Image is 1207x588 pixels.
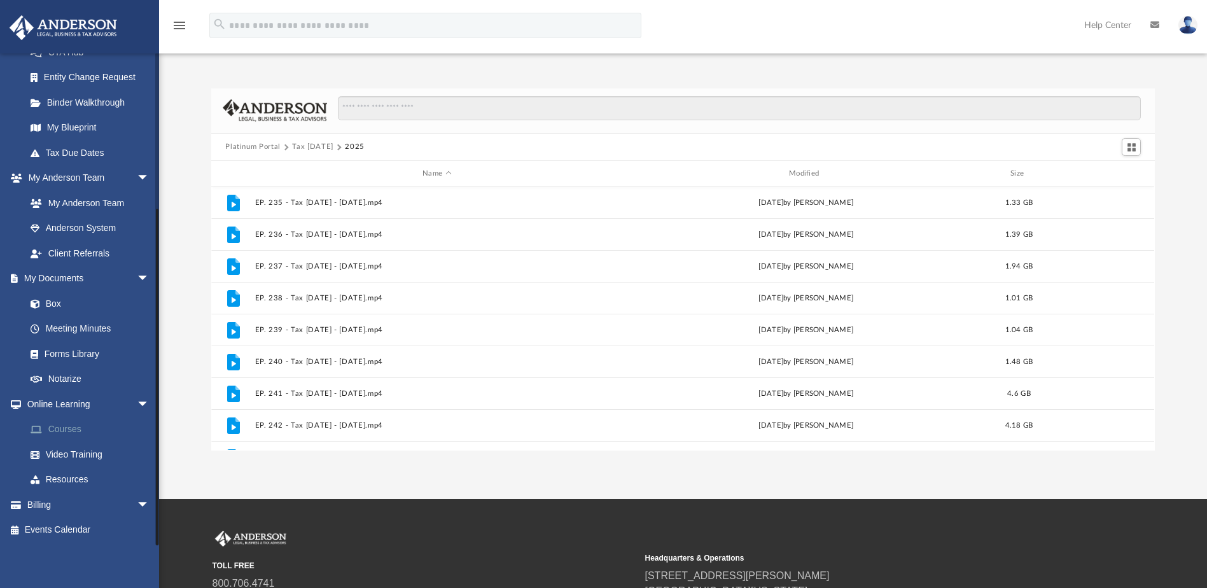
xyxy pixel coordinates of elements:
[255,358,619,366] button: EP. 240 - Tax [DATE] - [DATE].mp4
[9,492,169,517] a: Billingarrow_drop_down
[18,90,169,115] a: Binder Walkthrough
[137,391,162,417] span: arrow_drop_down
[18,316,162,342] a: Meeting Minutes
[255,262,619,270] button: EP. 237 - Tax [DATE] - [DATE].mp4
[18,216,162,241] a: Anderson System
[18,140,169,165] a: Tax Due Dates
[1005,231,1033,238] span: 1.39 GB
[9,165,162,191] a: My Anderson Teamarrow_drop_down
[1122,138,1141,156] button: Switch to Grid View
[137,492,162,518] span: arrow_drop_down
[345,141,365,153] button: 2025
[9,517,169,543] a: Events Calendar
[338,96,1141,120] input: Search files and folders
[18,367,162,392] a: Notarize
[18,241,162,266] a: Client Referrals
[172,18,187,33] i: menu
[1178,16,1197,34] img: User Pic
[255,230,619,239] button: EP. 236 - Tax [DATE] - [DATE].mp4
[1005,358,1033,365] span: 1.48 GB
[6,15,121,40] img: Anderson Advisors Platinum Portal
[18,190,156,216] a: My Anderson Team
[1005,422,1033,429] span: 4.18 GB
[1005,199,1033,206] span: 1.33 GB
[18,417,169,442] a: Courses
[255,389,619,398] button: EP. 241 - Tax [DATE] - [DATE].mp4
[624,261,988,272] div: [DATE] by [PERSON_NAME]
[18,291,156,316] a: Box
[255,326,619,334] button: EP. 239 - Tax [DATE] - [DATE].mp4
[9,266,162,291] a: My Documentsarrow_drop_down
[624,420,988,431] div: [DATE] by [PERSON_NAME]
[213,531,289,547] img: Anderson Advisors Platinum Portal
[994,168,1045,179] div: Size
[217,168,249,179] div: id
[1008,390,1031,397] span: 4.6 GB
[255,421,619,430] button: EP. 242 - Tax [DATE] - [DATE].mp4
[624,168,988,179] div: Modified
[255,199,619,207] button: EP. 235 - Tax [DATE] - [DATE].mp4
[255,294,619,302] button: EP. 238 - Tax [DATE] - [DATE].mp4
[9,391,169,417] a: Online Learningarrow_drop_down
[624,293,988,304] div: [DATE] by [PERSON_NAME]
[624,325,988,336] div: [DATE] by [PERSON_NAME]
[624,229,988,241] div: [DATE] by [PERSON_NAME]
[624,388,988,400] div: [DATE] by [PERSON_NAME]
[137,165,162,192] span: arrow_drop_down
[172,24,187,33] a: menu
[255,168,618,179] div: Name
[18,467,169,493] a: Resources
[1005,295,1033,302] span: 1.01 GB
[213,17,227,31] i: search
[1050,168,1140,179] div: id
[18,341,156,367] a: Forms Library
[18,115,162,141] a: My Blueprint
[624,197,988,209] div: [DATE] by [PERSON_NAME]
[18,442,162,467] a: Video Training
[645,552,1069,564] small: Headquarters & Operations
[137,266,162,292] span: arrow_drop_down
[645,570,830,581] a: [STREET_ADDRESS][PERSON_NAME]
[1005,326,1033,333] span: 1.04 GB
[624,356,988,368] div: [DATE] by [PERSON_NAME]
[225,141,281,153] button: Platinum Portal
[213,560,636,571] small: TOLL FREE
[292,141,333,153] button: Tax [DATE]
[1005,263,1033,270] span: 1.94 GB
[18,65,169,90] a: Entity Change Request
[211,186,1154,450] div: grid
